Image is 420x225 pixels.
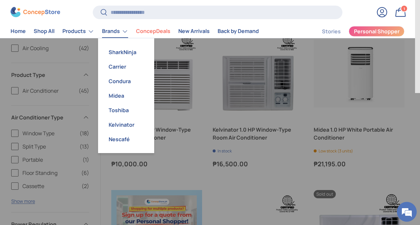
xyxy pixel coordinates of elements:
div: Chat with us now [34,37,111,46]
div: Minimize live chat window [108,3,124,19]
textarea: Type your message and hit 'Enter' [3,153,126,176]
nav: Secondary [306,25,404,38]
a: Shop All [34,25,54,38]
a: New Arrivals [178,25,210,38]
a: Back by Demand [218,25,259,38]
span: 1 [403,6,405,11]
summary: Products [58,25,98,38]
a: Home [11,25,26,38]
a: Personal Shopper [349,26,404,37]
span: We're online! [38,69,91,136]
a: ConcepDeals [136,25,170,38]
img: ConcepStore [11,7,60,17]
a: Stories [322,25,341,38]
nav: Primary [11,25,259,38]
summary: Brands [98,25,132,38]
span: Personal Shopper [354,29,400,34]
